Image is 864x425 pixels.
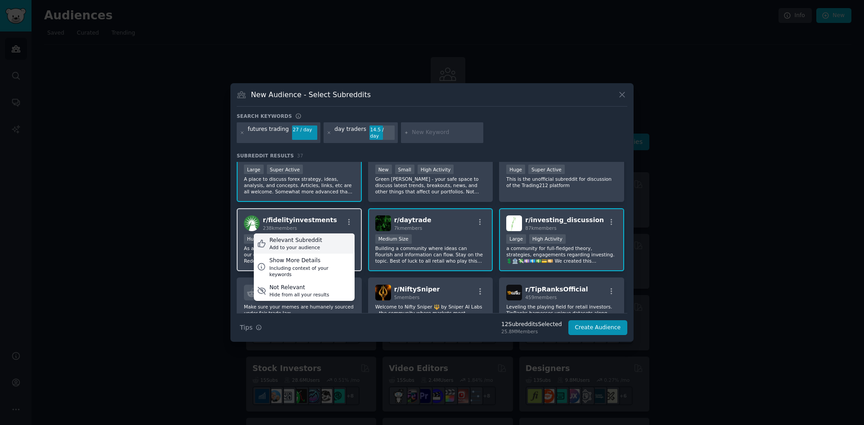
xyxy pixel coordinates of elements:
[297,153,303,158] span: 37
[506,304,617,322] p: Leveling the playing field for retail investors. TipRanks harnesses unique datasets along with te...
[418,165,454,174] div: High Activity
[506,165,525,174] div: Huge
[506,234,526,244] div: Large
[244,165,264,174] div: Large
[237,152,294,159] span: Subreddit Results
[292,125,317,134] div: 27 / day
[525,225,556,231] span: 87k members
[375,234,412,244] div: Medium Size
[568,320,628,336] button: Create Audience
[506,215,522,231] img: investing_discussion
[525,295,557,300] span: 459 members
[263,225,297,231] span: 238k members
[244,176,355,195] p: A place to discuss forex strategy, ideas, analysis, and concepts. Articles, links, etc are all we...
[269,265,351,277] div: Including context of your keywords
[394,216,432,224] span: r/ daytrade
[395,165,414,174] div: Small
[501,321,562,329] div: 12 Subreddit s Selected
[369,125,395,140] div: 14.5 / day
[506,245,617,264] p: a community for full-fledged theory, strategies, engagements regarding investing. 💲🏦💸💷💶💵💳💴 We cre...
[251,90,371,99] h3: New Audience - Select Subreddits
[506,285,522,300] img: TipRanksOfficial
[269,257,351,265] div: Show More Details
[270,244,322,251] div: Add to your audience
[375,304,486,322] p: Welcome to Nifty Sniper 🔱 by Sniper AI Labs – the community where markets meet machine intelligen...
[394,286,440,293] span: r/ NiftySniper
[529,234,566,244] div: High Activity
[248,125,289,140] div: futures trading
[394,295,420,300] span: 5 members
[270,237,322,245] div: Relevant Subreddit
[244,234,263,244] div: Huge
[237,113,292,119] h3: Search keywords
[525,216,604,224] span: r/ investing_discussion
[375,245,486,264] p: Building a community where ideas can flourish and information can flow. Stay on the topic. Best o...
[244,304,355,316] p: Make sure your memes are humanely sourced under fair trade law
[506,176,617,188] p: This is the unofficial subreddit for discussion of the Trading212 platform
[528,165,565,174] div: Super Active
[375,215,391,231] img: daytrade
[334,125,366,140] div: day traders
[394,225,423,231] span: 7k members
[244,215,260,231] img: fidelityinvestments
[270,284,329,292] div: Not Relevant
[375,176,486,195] p: Green [PERSON_NAME] - your safe space to discuss latest trends, breakouts, news, and other things...
[270,291,329,298] div: Hide from all your results
[412,129,480,137] input: New Keyword
[375,165,392,174] div: New
[525,286,588,293] span: r/ TipRanksOfficial
[244,245,355,264] p: As an official Fidelity customer care channel, our community is the best way to get help on Reddi...
[263,216,337,224] span: r/ fidelityinvestments
[237,320,265,336] button: Tips
[267,165,303,174] div: Super Active
[240,323,252,332] span: Tips
[375,285,391,300] img: NiftySniper
[501,328,562,335] div: 25.8M Members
